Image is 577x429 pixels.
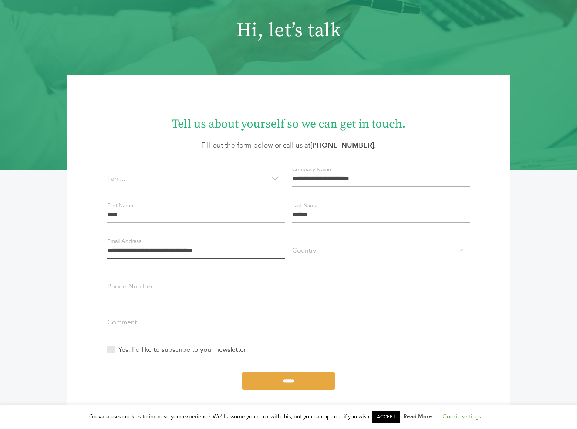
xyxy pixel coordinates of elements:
[310,141,376,150] strong: .
[292,202,317,210] label: Last Name
[404,413,432,420] a: Read More
[372,411,400,423] a: ACCEPT
[107,281,153,291] label: Phone Number
[310,141,374,150] a: [PHONE_NUMBER]
[89,413,488,420] span: Grovara uses cookies to improve your experience. We'll assume you're ok with this, but you can op...
[89,111,488,132] h1: Tell us about yourself so we can get in touch.
[107,317,137,327] label: Comment
[89,140,488,151] p: Fill out the form below or call us at
[107,202,133,210] label: First Name
[107,345,246,355] label: Yes, I’d like to subscribe to your newsletter
[443,413,481,420] a: Cookie settings
[107,237,141,246] label: Email Address
[33,19,544,42] h1: Hi, let’s talk
[292,166,331,174] label: Company Name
